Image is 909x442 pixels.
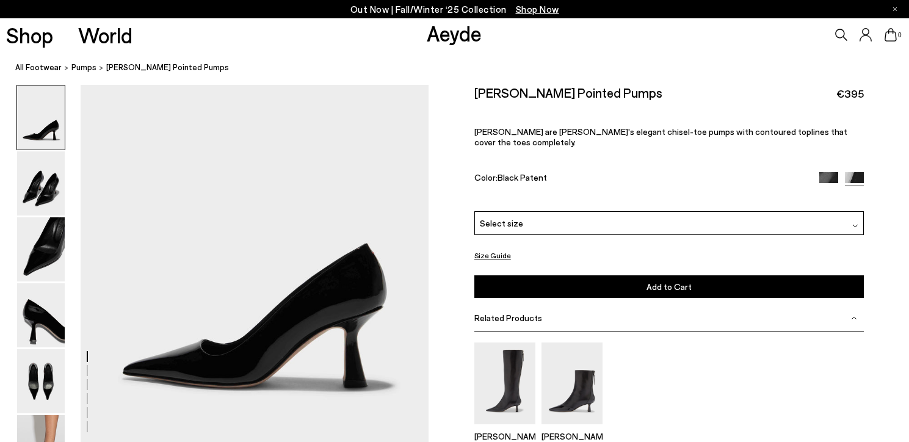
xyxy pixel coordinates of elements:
a: pumps [71,61,96,74]
div: Color: [474,172,807,186]
nav: breadcrumb [15,51,909,85]
p: Out Now | Fall/Winter ‘25 Collection [350,2,559,17]
button: Size Guide [474,248,511,263]
span: [PERSON_NAME] are [PERSON_NAME]'s elegant chisel-toe pumps with contoured toplines that cover the... [474,126,847,147]
img: Zandra Pointed Pumps - Image 5 [17,349,65,413]
span: [PERSON_NAME] Pointed Pumps [106,61,229,74]
img: Sila Dual-Toned Boots [541,342,603,424]
img: svg%3E [851,315,857,321]
img: Zandra Pointed Pumps - Image 3 [17,217,65,281]
span: Navigate to /collections/new-in [516,4,559,15]
a: Shop [6,24,53,46]
a: Sila Dual-Toned Boots [PERSON_NAME] [541,416,603,441]
a: Alexis Dual-Tone High Boots [PERSON_NAME] [474,416,535,441]
img: Zandra Pointed Pumps - Image 4 [17,283,65,347]
img: Zandra Pointed Pumps - Image 1 [17,85,65,150]
h2: [PERSON_NAME] Pointed Pumps [474,85,662,100]
p: [PERSON_NAME] [474,431,535,441]
span: Select size [480,217,523,230]
a: Aeyde [427,20,482,46]
a: World [78,24,132,46]
span: pumps [71,62,96,72]
span: 0 [897,32,903,38]
button: Add to Cart [474,275,864,298]
img: svg%3E [852,223,858,229]
img: Zandra Pointed Pumps - Image 2 [17,151,65,216]
a: All Footwear [15,61,62,74]
span: €395 [836,86,864,101]
img: Alexis Dual-Tone High Boots [474,342,535,424]
span: Black Patent [498,172,547,183]
span: Add to Cart [646,281,692,292]
p: [PERSON_NAME] [541,431,603,441]
span: Related Products [474,313,542,323]
a: 0 [885,28,897,42]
